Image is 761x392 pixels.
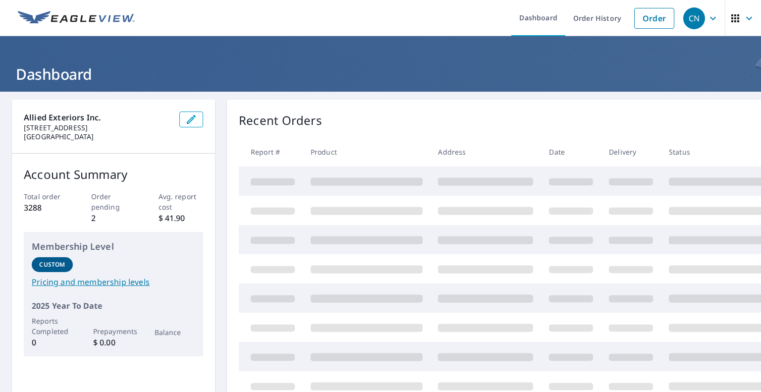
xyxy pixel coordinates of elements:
h1: Dashboard [12,64,749,84]
p: Total order [24,191,69,202]
p: 2025 Year To Date [32,300,195,312]
p: Allied Exteriors Inc. [24,112,171,123]
p: 2 [91,212,136,224]
p: [STREET_ADDRESS] [24,123,171,132]
p: 3288 [24,202,69,214]
p: $ 0.00 [93,336,134,348]
p: Balance [155,327,196,337]
th: Report # [239,137,303,167]
img: EV Logo [18,11,135,26]
th: Address [430,137,541,167]
p: $ 41.90 [159,212,204,224]
th: Product [303,137,431,167]
a: Pricing and membership levels [32,276,195,288]
th: Delivery [601,137,661,167]
p: Order pending [91,191,136,212]
th: Date [541,137,601,167]
p: Membership Level [32,240,195,253]
p: Recent Orders [239,112,322,129]
p: Prepayments [93,326,134,336]
p: Reports Completed [32,316,73,336]
p: Account Summary [24,166,203,183]
p: Avg. report cost [159,191,204,212]
p: 0 [32,336,73,348]
a: Order [634,8,674,29]
p: Custom [39,260,65,269]
p: [GEOGRAPHIC_DATA] [24,132,171,141]
div: CN [683,7,705,29]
